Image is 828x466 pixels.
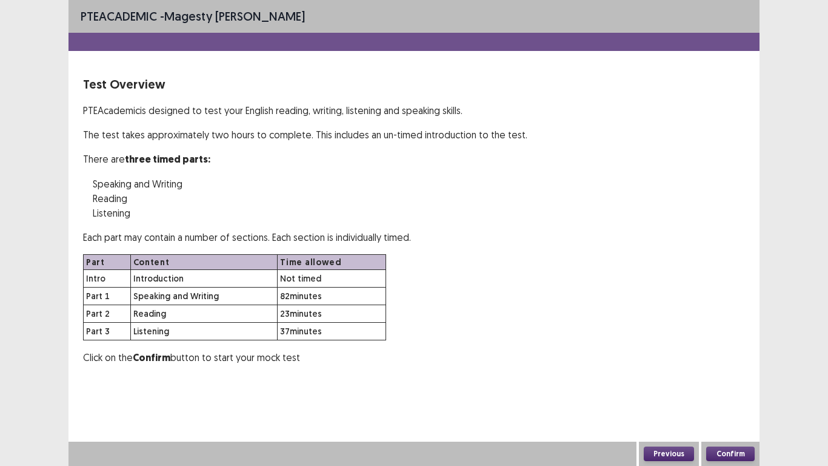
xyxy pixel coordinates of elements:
[83,75,745,93] p: Test Overview
[278,255,386,270] th: Time allowed
[706,447,755,461] button: Confirm
[83,103,745,118] p: PTE Academic is designed to test your English reading, writing, listening and speaking skills.
[130,305,278,323] td: Reading
[83,152,745,167] p: There are
[130,255,278,270] th: Content
[83,230,745,245] p: Each part may contain a number of sections. Each section is individually timed.
[84,323,131,340] td: Part 3
[84,270,131,288] td: Intro
[83,127,745,142] p: The test takes approximately two hours to complete. This includes an un-timed introduction to the...
[84,305,131,323] td: Part 2
[93,191,745,206] p: Reading
[84,255,131,270] th: Part
[84,288,131,305] td: Part 1
[133,351,170,364] strong: Confirm
[125,153,210,166] strong: three timed parts:
[644,447,694,461] button: Previous
[81,7,305,25] p: - Magesty [PERSON_NAME]
[130,323,278,340] td: Listening
[278,270,386,288] td: Not timed
[81,8,157,24] span: PTE academic
[278,305,386,323] td: 23 minutes
[278,323,386,340] td: 37 minutes
[278,288,386,305] td: 82 minutes
[83,350,745,365] p: Click on the button to start your mock test
[130,270,278,288] td: Introduction
[93,177,745,191] p: Speaking and Writing
[93,206,745,220] p: Listening
[130,288,278,305] td: Speaking and Writing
